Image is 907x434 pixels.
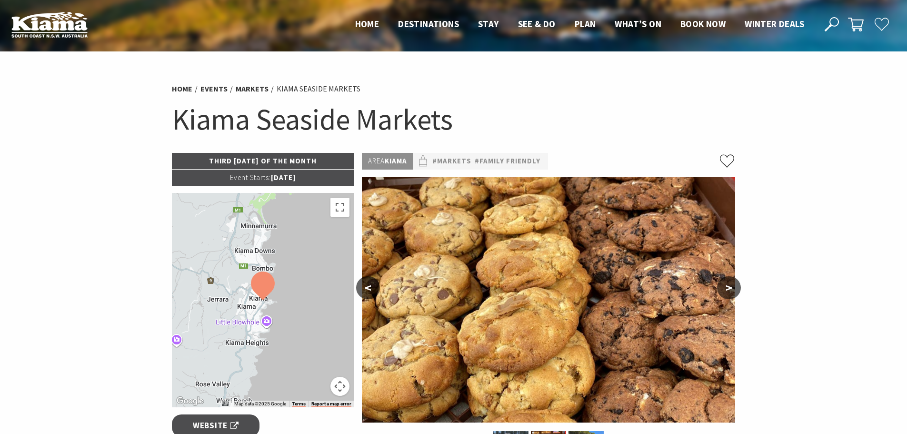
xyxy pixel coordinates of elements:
[745,18,804,30] span: Winter Deals
[356,276,380,299] button: <
[355,18,379,30] span: Home
[277,83,360,95] li: Kiama Seaside Markets
[172,170,355,186] p: [DATE]
[193,419,239,432] span: Website
[368,156,385,165] span: Area
[346,17,814,32] nav: Main Menu
[478,18,499,30] span: Stay
[236,84,269,94] a: Markets
[172,84,192,94] a: Home
[575,18,596,30] span: Plan
[200,84,228,94] a: Events
[311,401,351,407] a: Report a map error
[330,198,349,217] button: Toggle fullscreen view
[174,395,206,407] a: Open this area in Google Maps (opens a new window)
[11,11,88,38] img: Kiama Logo
[234,401,286,406] span: Map data ©2025 Google
[172,100,736,139] h1: Kiama Seaside Markets
[475,155,540,167] a: #Family Friendly
[362,177,735,423] img: Market ptoduce
[172,153,355,169] p: Third [DATE] of the Month
[518,18,556,30] span: See & Do
[330,377,349,396] button: Map camera controls
[615,18,661,30] span: What’s On
[398,18,459,30] span: Destinations
[174,395,206,407] img: Google
[292,401,306,407] a: Terms (opens in new tab)
[717,276,741,299] button: >
[222,401,229,407] button: Keyboard shortcuts
[230,173,271,182] span: Event Starts:
[362,153,413,170] p: Kiama
[432,155,471,167] a: #Markets
[680,18,726,30] span: Book now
